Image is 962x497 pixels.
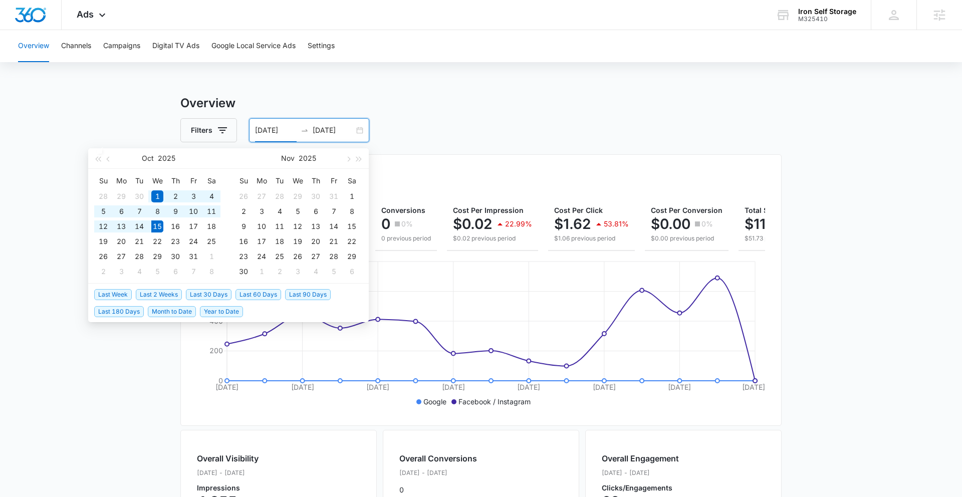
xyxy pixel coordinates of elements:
[148,249,166,264] td: 2025-10-29
[593,383,616,391] tspan: [DATE]
[94,249,112,264] td: 2025-10-26
[142,148,154,168] button: Oct
[148,189,166,204] td: 2025-10-01
[234,189,253,204] td: 2025-10-26
[202,249,220,264] td: 2025-11-01
[517,383,540,391] tspan: [DATE]
[253,264,271,279] td: 2025-12-01
[166,234,184,249] td: 2025-10-23
[253,173,271,189] th: Mo
[237,235,250,247] div: 16
[205,190,217,202] div: 4
[202,173,220,189] th: Sa
[151,220,163,232] div: 15
[151,235,163,247] div: 22
[166,173,184,189] th: Th
[148,173,166,189] th: We
[115,235,127,247] div: 20
[554,206,603,214] span: Cost Per Click
[602,468,679,477] p: [DATE] - [DATE]
[285,289,331,300] span: Last 90 Days
[234,234,253,249] td: 2025-11-16
[130,173,148,189] th: Tu
[651,216,690,232] p: $0.00
[27,58,35,66] img: tab_domain_overview_orange.svg
[151,190,163,202] div: 1
[453,206,524,214] span: Cost Per Impression
[399,468,477,477] p: [DATE] - [DATE]
[205,205,217,217] div: 11
[237,266,250,278] div: 30
[328,251,340,263] div: 28
[399,452,477,464] h2: Overall Conversions
[423,396,446,407] p: Google
[205,266,217,278] div: 8
[97,266,109,278] div: 2
[136,289,182,300] span: Last 2 Weeks
[184,219,202,234] td: 2025-10-17
[310,205,322,217] div: 6
[256,251,268,263] div: 24
[346,235,358,247] div: 22
[18,30,49,62] button: Overview
[343,234,361,249] td: 2025-11-22
[343,173,361,189] th: Sa
[187,205,199,217] div: 10
[343,204,361,219] td: 2025-11-08
[202,204,220,219] td: 2025-10-11
[554,234,629,243] p: $1.06 previous period
[798,16,856,23] div: account id
[274,205,286,217] div: 4
[148,234,166,249] td: 2025-10-22
[307,219,325,234] td: 2025-11-13
[554,216,591,232] p: $1.62
[166,249,184,264] td: 2025-10-30
[94,219,112,234] td: 2025-10-12
[256,190,268,202] div: 27
[237,205,250,217] div: 2
[180,94,782,112] h3: Overview
[148,219,166,234] td: 2025-10-15
[307,173,325,189] th: Th
[234,264,253,279] td: 2025-11-30
[798,8,856,16] div: account name
[234,173,253,189] th: Su
[202,189,220,204] td: 2025-10-04
[94,173,112,189] th: Su
[274,190,286,202] div: 28
[401,220,413,227] p: 0%
[169,266,181,278] div: 6
[289,249,307,264] td: 2025-11-26
[256,220,268,232] div: 10
[94,264,112,279] td: 2025-11-02
[328,235,340,247] div: 21
[271,173,289,189] th: Tu
[310,251,322,263] div: 27
[205,235,217,247] div: 25
[289,219,307,234] td: 2025-11-12
[205,251,217,263] div: 1
[112,234,130,249] td: 2025-10-20
[218,376,223,385] tspan: 0
[505,220,532,227] p: 22.99%
[381,206,425,214] span: Conversions
[169,220,181,232] div: 16
[307,189,325,204] td: 2025-10-30
[292,266,304,278] div: 3
[325,189,343,204] td: 2025-10-31
[343,249,361,264] td: 2025-11-29
[16,16,24,24] img: logo_orange.svg
[184,189,202,204] td: 2025-10-03
[271,234,289,249] td: 2025-11-18
[158,148,175,168] button: 2025
[651,206,723,214] span: Cost Per Conversion
[310,235,322,247] div: 20
[166,264,184,279] td: 2025-11-06
[202,234,220,249] td: 2025-10-25
[187,235,199,247] div: 24
[115,205,127,217] div: 6
[292,220,304,232] div: 12
[133,235,145,247] div: 21
[200,306,243,317] span: Year to Date
[343,264,361,279] td: 2025-12-06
